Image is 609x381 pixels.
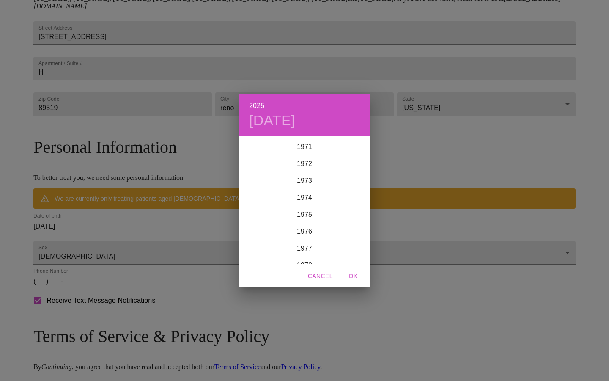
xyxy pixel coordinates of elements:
button: OK [340,268,367,284]
div: 1978 [239,257,370,274]
div: 1972 [239,155,370,172]
div: 1974 [239,189,370,206]
div: 1977 [239,240,370,257]
button: 2025 [249,100,264,112]
span: Cancel [308,271,333,282]
button: Cancel [304,268,336,284]
div: 1975 [239,206,370,223]
span: OK [343,271,363,282]
div: 1971 [239,138,370,155]
div: 1976 [239,223,370,240]
button: [DATE] [249,112,295,130]
div: 1973 [239,172,370,189]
